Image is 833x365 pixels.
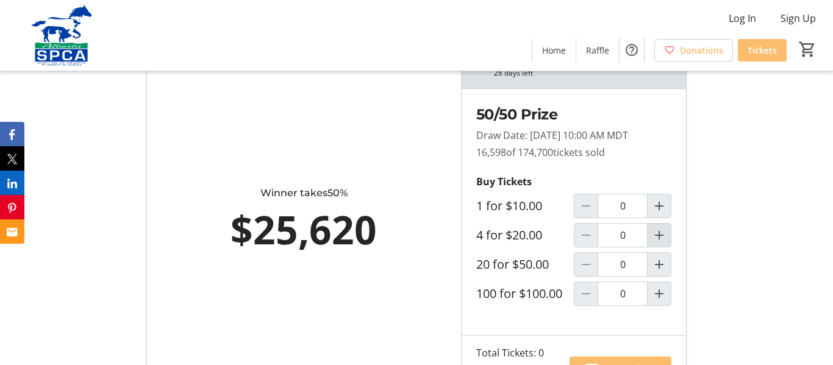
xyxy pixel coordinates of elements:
[476,128,672,143] p: Draw Date: [DATE] 10:00 AM MDT
[327,187,348,199] span: 50%
[648,194,671,218] button: Increment by one
[719,9,766,28] button: Log In
[748,44,777,57] span: Tickets
[680,44,723,57] span: Donations
[648,253,671,276] button: Increment by one
[494,68,533,79] div: 28 days left
[201,200,407,259] div: $25,620
[648,282,671,305] button: Increment by one
[586,44,609,57] span: Raffle
[729,11,756,26] span: Log In
[781,11,816,26] span: Sign Up
[506,146,553,159] span: of 174,700
[648,224,671,247] button: Increment by one
[620,38,644,62] button: Help
[532,39,576,62] a: Home
[7,5,116,66] img: Alberta SPCA's Logo
[654,39,733,62] a: Donations
[476,175,532,188] strong: Buy Tickets
[771,9,826,28] button: Sign Up
[476,346,544,360] div: Total Tickets: 0
[476,199,542,213] label: 1 for $10.00
[476,228,542,243] label: 4 for $20.00
[542,44,566,57] span: Home
[576,39,619,62] a: Raffle
[201,186,407,200] div: Winner takes
[476,257,549,272] label: 20 for $50.00
[476,104,672,126] h2: 50/50 Prize
[796,38,818,60] button: Cart
[476,145,672,160] p: 16,598 tickets sold
[738,39,787,62] a: Tickets
[476,286,562,301] label: 100 for $100.00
